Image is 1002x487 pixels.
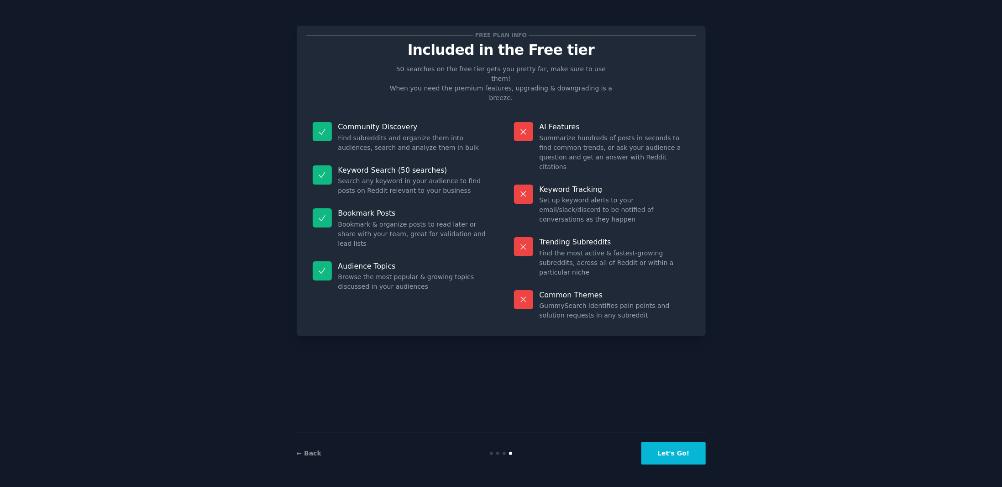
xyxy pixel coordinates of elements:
[540,185,690,194] p: Keyword Tracking
[641,442,705,465] button: Let's Go!
[338,122,488,132] p: Community Discovery
[540,249,690,277] dd: Find the most active & fastest-growing subreddits, across all of Reddit or within a particular niche
[540,122,690,132] p: AI Features
[540,196,690,224] dd: Set up keyword alerts to your email/slack/discord to be notified of conversations as they happen
[338,176,488,196] dd: Search any keyword in your audience to find posts on Reddit relevant to your business
[386,64,616,103] p: 50 searches on the free tier gets you pretty far, make sure to use them! When you need the premiu...
[338,272,488,291] dd: Browse the most popular & growing topics discussed in your audiences
[540,133,690,172] dd: Summarize hundreds of posts in seconds to find common trends, or ask your audience a question and...
[473,31,528,40] span: Free plan info
[540,237,690,247] p: Trending Subreddits
[540,290,690,300] p: Common Themes
[306,42,696,58] p: Included in the Free tier
[338,133,488,153] dd: Find subreddits and organize them into audiences, search and analyze them in bulk
[338,208,488,218] p: Bookmark Posts
[297,450,321,457] a: ← Back
[338,220,488,249] dd: Bookmark & organize posts to read later or share with your team, great for validation and lead lists
[338,261,488,271] p: Audience Topics
[540,301,690,320] dd: GummySearch identifies pain points and solution requests in any subreddit
[338,165,488,175] p: Keyword Search (50 searches)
